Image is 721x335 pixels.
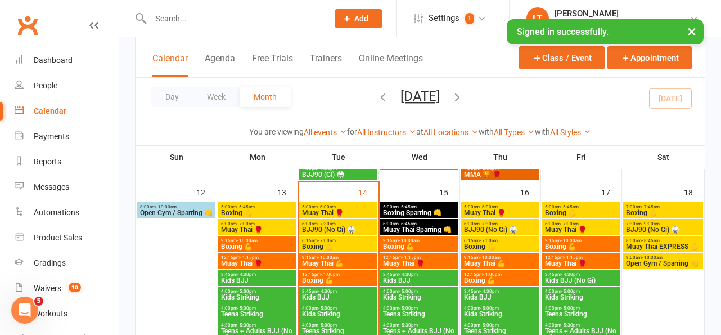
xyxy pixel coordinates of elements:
span: Muay Thai 💪 [301,260,375,267]
span: - 1:00pm [483,272,502,277]
span: 4:00pm [382,306,456,311]
span: Muay Thai 🥊 [301,209,375,216]
strong: for [347,127,357,136]
span: 9:15am [301,255,375,260]
div: Waivers [34,284,61,293]
strong: with [479,127,494,136]
span: 6:15am [301,238,375,243]
div: Messages [34,182,69,191]
span: 12:15pm [544,255,618,260]
div: 18 [684,182,704,201]
span: 4:00pm [463,323,537,328]
span: Muay Thai 🥊 [220,260,294,267]
span: Kids BJJ [301,294,375,301]
button: Online Meetings [359,53,423,77]
span: 8:00am [139,204,213,209]
th: Tue [298,145,379,169]
a: All Types [494,128,535,137]
span: - 7:00am [561,221,579,226]
span: 5:00am [544,204,618,209]
span: 1 [465,13,474,24]
strong: at [416,127,423,136]
span: - 8:45am [642,238,660,243]
button: Free Trials [252,53,293,77]
span: - 10:00am [480,255,501,260]
span: Add [354,14,368,23]
span: 9:15am [220,238,294,243]
div: People [34,81,57,90]
span: - 5:45am [399,204,417,209]
span: 12:15pm [301,272,375,277]
span: Teens Striking [382,311,456,318]
span: 5:00am [382,204,456,209]
span: Boxing 💪 [544,209,618,216]
span: Kids BJJ (No Gi) [544,277,618,284]
span: - 1:15pm [402,255,421,260]
button: Calendar [152,53,188,77]
span: Kids BJJ [220,277,294,284]
span: Boxing 💪 [301,243,375,250]
span: 3:45pm [220,272,294,277]
div: Reports [34,157,61,166]
span: BJJ90 (No Gi) 🥋 [625,226,701,233]
button: Day [151,87,193,107]
span: Kids Striking [463,311,537,318]
span: 6:15am [463,238,537,243]
span: - 5:30pm [399,323,418,328]
span: - 4:30pm [318,289,337,294]
div: Dashboard [34,56,73,65]
button: Month [240,87,291,107]
div: LT [526,7,549,30]
span: 10 [69,283,81,292]
span: - 5:00pm [318,323,337,328]
div: Gradings [34,258,66,267]
div: Product Sales [34,233,82,242]
button: Class / Event [519,46,605,69]
span: 6:00am [544,221,618,226]
span: Kids Striking [382,294,456,301]
span: - 6:00am [480,204,498,209]
th: Sat [622,145,705,169]
span: - 7:00am [318,238,336,243]
span: Teens Striking [463,328,537,334]
th: Wed [379,145,460,169]
span: Muay Thai 🥊 [463,209,537,216]
span: 4:00pm [301,306,375,311]
span: Muay Thai 🥊 [544,226,618,233]
span: - 5:00pm [480,306,499,311]
span: - 4:30pm [237,272,256,277]
span: Open Gym / Sparring 👊 [625,260,701,267]
span: - 10:00am [561,238,582,243]
span: Muay Thai 🥊 [220,226,294,233]
span: - 1:15pm [564,255,583,260]
span: Muay Thai 🥊 [382,260,456,267]
a: Automations [15,200,119,225]
button: Agenda [205,53,235,77]
span: 4:00pm [544,306,618,311]
a: Calendar [15,99,119,124]
div: [PERSON_NAME] [555,8,690,19]
span: - 9:00am [642,221,660,226]
span: Boxing 💪 [220,209,294,216]
span: 9:15am [544,238,618,243]
strong: You are viewing [249,127,304,136]
span: - 5:00pm [237,306,256,311]
span: - 5:00pm [237,289,256,294]
span: - 6:45am [399,221,417,226]
span: BJJ90 (No Gi) 🥋 [301,226,375,233]
span: - 5:45am [237,204,255,209]
span: Settings [429,6,459,31]
span: BJJ90 (GI) 🥋 [301,171,375,178]
div: 16 [520,182,540,201]
button: Week [193,87,240,107]
div: 14 [358,182,378,201]
span: 8:00am [625,238,701,243]
span: 6:00am [463,221,537,226]
span: - 1:00pm [321,272,340,277]
th: Mon [217,145,298,169]
span: Muay Thai EXPRESS 💪 [625,243,701,250]
div: 13 [277,182,298,201]
span: - 5:45am [561,204,579,209]
button: [DATE] [400,88,440,104]
span: Boxing 💪 [463,243,537,250]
